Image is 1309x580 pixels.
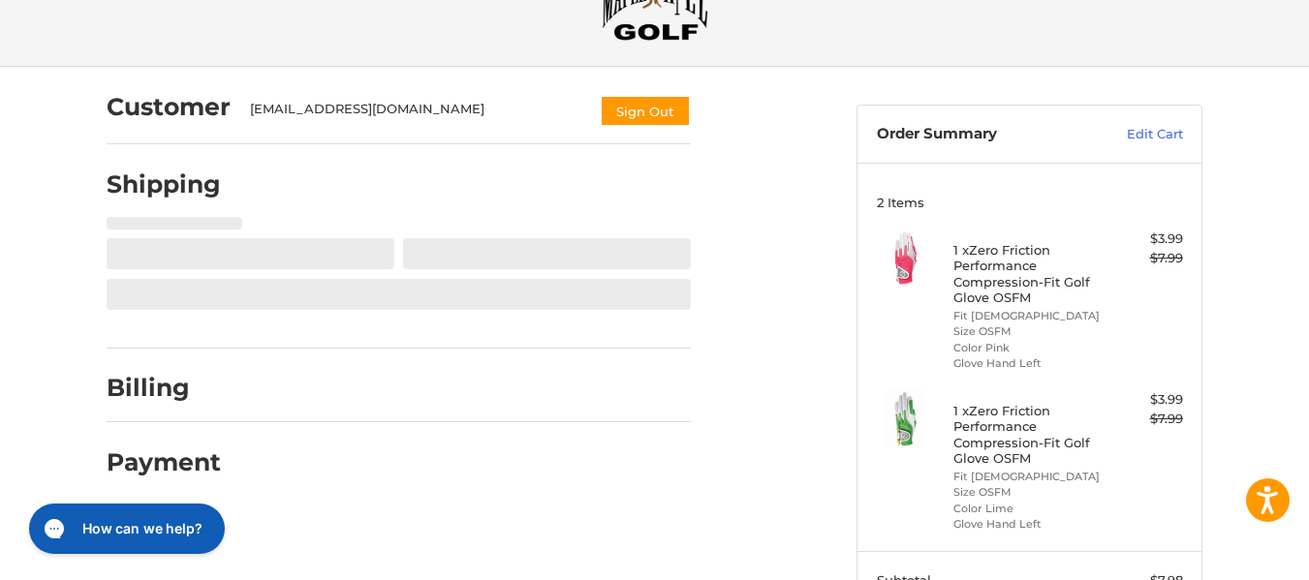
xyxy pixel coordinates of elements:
[953,323,1102,340] li: Size OSFM
[953,469,1102,485] li: Fit [DEMOGRAPHIC_DATA]
[107,169,221,199] h2: Shipping
[250,100,581,127] div: [EMAIL_ADDRESS][DOMAIN_NAME]
[107,92,231,122] h2: Customer
[953,403,1102,466] h4: 1 x Zero Friction Performance Compression-Fit Golf Glove OSFM
[19,497,231,561] iframe: Gorgias live chat messenger
[953,516,1102,533] li: Glove Hand Left
[600,95,691,127] button: Sign Out
[1106,390,1183,410] div: $3.99
[953,355,1102,372] li: Glove Hand Left
[953,484,1102,501] li: Size OSFM
[953,340,1102,356] li: Color Pink
[107,447,221,477] h2: Payment
[1085,125,1183,144] a: Edit Cart
[877,195,1183,210] h3: 2 Items
[1106,229,1183,249] div: $3.99
[1106,410,1183,429] div: $7.99
[877,125,1085,144] h3: Order Summary
[107,373,220,403] h2: Billing
[953,308,1102,324] li: Fit [DEMOGRAPHIC_DATA]
[953,242,1102,305] h4: 1 x Zero Friction Performance Compression-Fit Golf Glove OSFM
[953,501,1102,517] li: Color Lime
[1106,249,1183,268] div: $7.99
